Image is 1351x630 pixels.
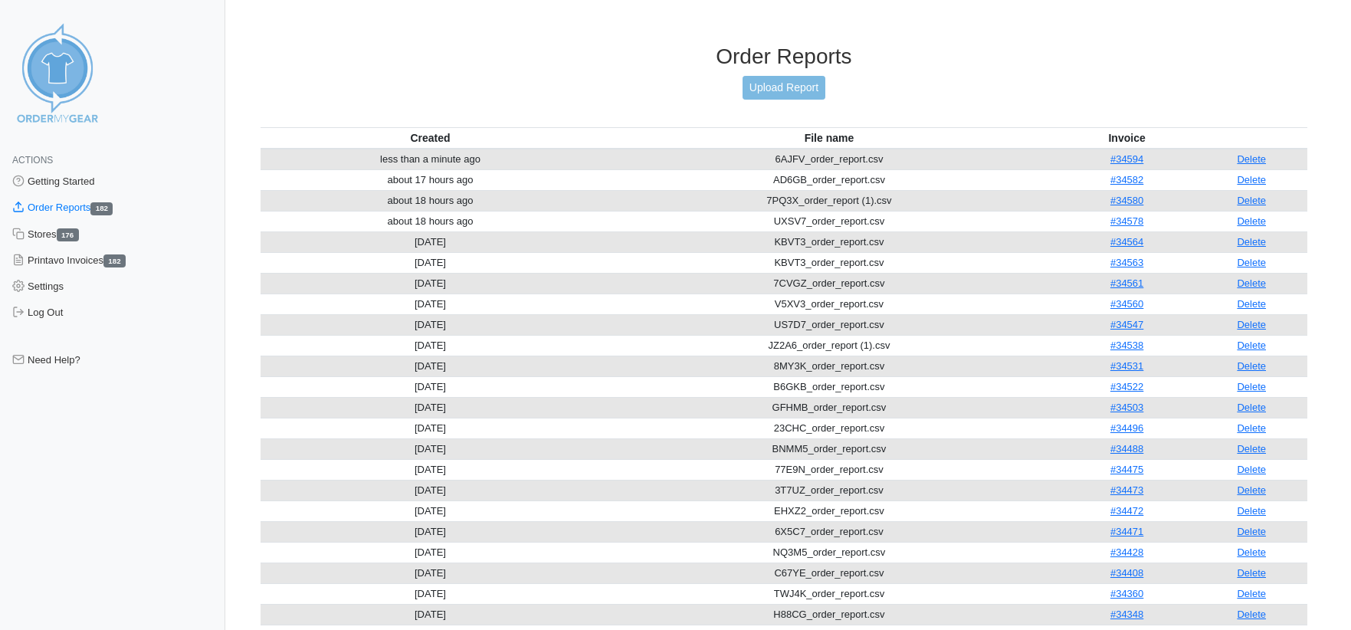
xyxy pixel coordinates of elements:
td: [DATE] [261,438,600,459]
a: Delete [1237,298,1266,310]
td: 6AJFV_order_report.csv [600,149,1058,170]
td: [DATE] [261,356,600,376]
a: #34473 [1110,484,1143,496]
td: about 17 hours ago [261,169,600,190]
td: KBVT3_order_report.csv [600,231,1058,252]
a: #34472 [1110,505,1143,517]
td: [DATE] [261,252,600,273]
td: [DATE] [261,583,600,604]
a: #34471 [1110,526,1143,537]
a: #34496 [1110,422,1143,434]
td: [DATE] [261,335,600,356]
td: [DATE] [261,231,600,252]
td: US7D7_order_report.csv [600,314,1058,335]
td: NQ3M5_order_report.csv [600,542,1058,563]
td: [DATE] [261,521,600,542]
a: Delete [1237,609,1266,620]
a: #34488 [1110,443,1143,454]
a: Delete [1237,443,1266,454]
td: [DATE] [261,542,600,563]
a: Delete [1237,215,1266,227]
a: #34564 [1110,236,1143,248]
a: Delete [1237,464,1266,475]
td: 6X5C7_order_report.csv [600,521,1058,542]
td: [DATE] [261,480,600,500]
td: V5XV3_order_report.csv [600,294,1058,314]
td: B6GKB_order_report.csv [600,376,1058,397]
h3: Order Reports [261,44,1307,70]
th: Invoice [1058,127,1196,149]
td: [DATE] [261,459,600,480]
td: 7PQ3X_order_report (1).csv [600,190,1058,211]
a: Delete [1237,588,1266,599]
span: 182 [90,202,113,215]
a: Delete [1237,319,1266,330]
a: #34582 [1110,174,1143,185]
td: JZ2A6_order_report (1).csv [600,335,1058,356]
td: 8MY3K_order_report.csv [600,356,1058,376]
a: #34360 [1110,588,1143,599]
td: 23CHC_order_report.csv [600,418,1058,438]
a: #34522 [1110,381,1143,392]
td: 3T7UZ_order_report.csv [600,480,1058,500]
td: less than a minute ago [261,149,600,170]
td: GFHMB_order_report.csv [600,397,1058,418]
td: H88CG_order_report.csv [600,604,1058,625]
a: Delete [1237,360,1266,372]
a: Delete [1237,422,1266,434]
a: #34428 [1110,546,1143,558]
a: #34475 [1110,464,1143,475]
td: [DATE] [261,273,600,294]
a: Delete [1237,526,1266,537]
a: Delete [1237,236,1266,248]
td: AD6GB_order_report.csv [600,169,1058,190]
a: Delete [1237,174,1266,185]
span: 176 [57,228,79,241]
a: Delete [1237,484,1266,496]
td: [DATE] [261,294,600,314]
td: 77E9N_order_report.csv [600,459,1058,480]
a: #34531 [1110,360,1143,372]
a: #34538 [1110,340,1143,351]
td: [DATE] [261,314,600,335]
a: #34580 [1110,195,1143,206]
a: Delete [1237,195,1266,206]
td: [DATE] [261,418,600,438]
th: File name [600,127,1058,149]
a: Delete [1237,277,1266,289]
td: TWJ4K_order_report.csv [600,583,1058,604]
td: KBVT3_order_report.csv [600,252,1058,273]
a: Upload Report [743,76,825,100]
td: [DATE] [261,563,600,583]
a: #34563 [1110,257,1143,268]
a: #34578 [1110,215,1143,227]
a: #34594 [1110,153,1143,165]
a: Delete [1237,340,1266,351]
a: Delete [1237,153,1266,165]
a: #34503 [1110,402,1143,413]
td: C67YE_order_report.csv [600,563,1058,583]
span: 182 [103,254,126,267]
td: 7CVGZ_order_report.csv [600,273,1058,294]
a: Delete [1237,257,1266,268]
a: #34408 [1110,567,1143,579]
a: Delete [1237,505,1266,517]
span: Actions [12,155,53,166]
td: [DATE] [261,604,600,625]
td: UXSV7_order_report.csv [600,211,1058,231]
td: [DATE] [261,500,600,521]
a: Delete [1237,567,1266,579]
td: [DATE] [261,397,600,418]
a: #34547 [1110,319,1143,330]
a: #34348 [1110,609,1143,620]
a: #34561 [1110,277,1143,289]
th: Created [261,127,600,149]
a: Delete [1237,381,1266,392]
td: [DATE] [261,376,600,397]
td: about 18 hours ago [261,211,600,231]
td: about 18 hours ago [261,190,600,211]
a: Delete [1237,402,1266,413]
td: BNMM5_order_report.csv [600,438,1058,459]
a: #34560 [1110,298,1143,310]
td: EHXZ2_order_report.csv [600,500,1058,521]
